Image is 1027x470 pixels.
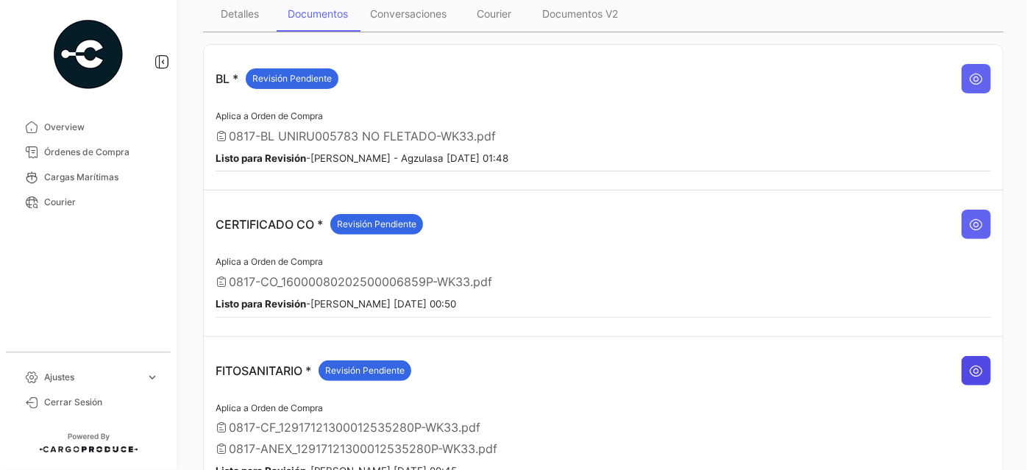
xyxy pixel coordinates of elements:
[477,7,512,20] div: Courier
[229,274,492,289] span: 0817-CO_16000080202500006859P-WK33.pdf
[12,140,165,165] a: Órdenes de Compra
[229,129,496,143] span: 0817-BL UNIRU005783 NO FLETADO-WK33.pdf
[337,218,416,231] span: Revisión Pendiente
[288,7,348,20] div: Documentos
[12,165,165,190] a: Cargas Marítimas
[221,7,259,20] div: Detalles
[542,7,618,20] div: Documentos V2
[44,396,159,409] span: Cerrar Sesión
[229,420,480,435] span: 0817-CF_12917121300012535280P-WK33.pdf
[216,360,411,381] p: FITOSANITARIO *
[229,441,497,456] span: 0817-ANEX_12917121300012535280P-WK33.pdf
[216,152,306,164] b: Listo para Revisión
[325,364,405,377] span: Revisión Pendiente
[44,196,159,209] span: Courier
[216,298,306,310] b: Listo para Revisión
[44,146,159,159] span: Órdenes de Compra
[216,214,423,235] p: CERTIFICADO CO *
[12,115,165,140] a: Overview
[216,152,508,164] small: - [PERSON_NAME] - Agzulasa [DATE] 01:48
[44,371,140,384] span: Ajustes
[370,7,447,20] div: Conversaciones
[51,18,125,91] img: powered-by.png
[146,371,159,384] span: expand_more
[252,72,332,85] span: Revisión Pendiente
[44,121,159,134] span: Overview
[216,402,323,413] span: Aplica a Orden de Compra
[12,190,165,215] a: Courier
[216,298,456,310] small: - [PERSON_NAME] [DATE] 00:50
[216,110,323,121] span: Aplica a Orden de Compra
[44,171,159,184] span: Cargas Marítimas
[216,256,323,267] span: Aplica a Orden de Compra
